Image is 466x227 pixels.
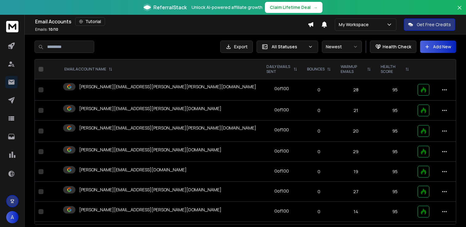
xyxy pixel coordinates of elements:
td: 95 [376,101,414,121]
p: [PERSON_NAME][EMAIL_ADDRESS][PERSON_NAME][DOMAIN_NAME] [79,147,221,153]
p: [PERSON_NAME][EMAIL_ADDRESS][PERSON_NAME][DOMAIN_NAME] [79,187,221,193]
button: Tutorial [75,17,105,26]
td: 20 [336,121,376,142]
p: [PERSON_NAME][EMAIL_ADDRESS][DOMAIN_NAME] [79,167,187,173]
p: All Statuses [272,44,306,50]
p: Emails : [35,27,58,32]
p: Unlock AI-powered affiliate growth [192,4,262,10]
p: DAILY EMAILS SENT [266,64,291,74]
p: [PERSON_NAME][EMAIL_ADDRESS][PERSON_NAME][DOMAIN_NAME] [79,207,221,213]
div: Email Accounts [35,17,308,26]
button: Export [220,41,253,53]
p: 0 [306,169,332,175]
div: 0 of 100 [274,107,289,113]
p: HEALTH SCORE [381,64,403,74]
div: 0 of 100 [274,168,289,174]
button: Health Check [370,41,416,53]
td: 95 [376,202,414,222]
td: 14 [336,202,376,222]
td: 19 [336,162,376,182]
button: Close banner [456,4,464,18]
td: 28 [336,79,376,101]
div: 0 of 100 [274,86,289,92]
button: Add New [420,41,456,53]
p: [PERSON_NAME][EMAIL_ADDRESS][PERSON_NAME][PERSON_NAME][DOMAIN_NAME] [79,84,256,90]
p: [PERSON_NAME][EMAIL_ADDRESS][PERSON_NAME][PERSON_NAME][DOMAIN_NAME] [79,125,256,131]
p: 0 [306,149,332,155]
span: → [313,4,318,10]
p: 0 [306,107,332,113]
td: 21 [336,101,376,121]
td: 95 [376,182,414,202]
div: 0 of 100 [274,127,289,133]
p: My Workspace [339,22,371,28]
p: [PERSON_NAME][EMAIL_ADDRESS][PERSON_NAME][DOMAIN_NAME] [79,106,221,112]
button: Newest [322,41,362,53]
p: BOUNCES [307,67,325,72]
div: 0 of 100 [274,188,289,194]
div: EMAIL ACCOUNT NAME [64,67,112,72]
td: 95 [376,121,414,142]
button: A [6,211,18,223]
p: WARMUP EMAILS [341,64,365,74]
td: 95 [376,142,414,162]
p: Get Free Credits [417,22,451,28]
td: 29 [336,142,376,162]
span: 10 / 10 [49,27,58,32]
span: ReferralStack [153,4,187,11]
p: 0 [306,189,332,195]
p: 0 [306,87,332,93]
td: 95 [376,79,414,101]
p: 0 [306,128,332,134]
button: Get Free Credits [404,18,455,31]
p: 0 [306,209,332,215]
div: 0 of 100 [274,208,289,214]
p: Health Check [383,44,411,50]
td: 27 [336,182,376,202]
td: 95 [376,162,414,182]
div: 0 of 100 [274,148,289,154]
button: Claim Lifetime Deal→ [265,2,322,13]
